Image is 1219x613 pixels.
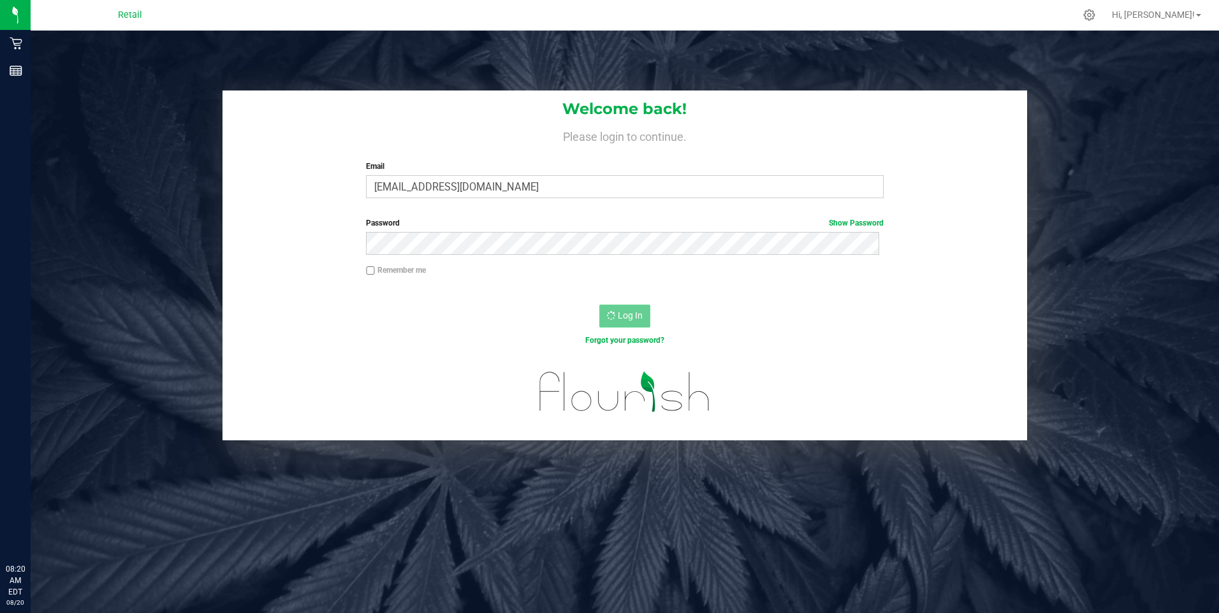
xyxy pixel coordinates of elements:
p: 08:20 AM EDT [6,563,25,598]
span: Log In [618,310,643,321]
span: Password [366,219,400,227]
img: flourish_logo.svg [524,359,726,424]
button: Log In [599,305,650,328]
inline-svg: Reports [10,64,22,77]
a: Show Password [829,219,884,227]
span: Retail [118,10,142,20]
h4: Please login to continue. [223,127,1028,143]
span: Hi, [PERSON_NAME]! [1112,10,1195,20]
label: Remember me [366,264,426,276]
p: 08/20 [6,598,25,607]
a: Forgot your password? [585,336,664,345]
h1: Welcome back! [223,101,1028,117]
div: Manage settings [1081,9,1097,21]
input: Remember me [366,266,375,275]
label: Email [366,161,884,172]
inline-svg: Retail [10,37,22,50]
